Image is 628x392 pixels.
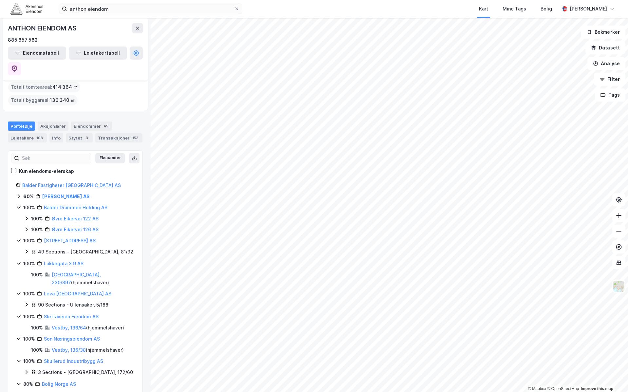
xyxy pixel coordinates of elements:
div: Leietakere [8,133,47,142]
a: Øvre Eikervei 126 AS [52,227,99,232]
a: OpenStreetMap [547,386,579,391]
div: 100% [31,226,43,233]
button: Analyse [587,57,625,70]
a: Vestby, 136/64 [52,325,86,330]
span: 414 364 ㎡ [52,83,78,91]
div: Eiendommer [71,121,112,131]
div: 153 [131,135,140,141]
button: Eiendomstabell [8,47,66,60]
div: Info [49,133,63,142]
a: Bolig Norge AS [42,381,76,387]
div: 885 857 582 [8,36,38,44]
div: 90 Sections - Ullensaker, 5/188 [38,301,108,309]
a: [GEOGRAPHIC_DATA], 230/397 [52,272,101,285]
div: 49 Sections - [GEOGRAPHIC_DATA], 81/92 [38,248,133,256]
a: Mapbox [528,386,546,391]
div: 60% [23,193,33,200]
a: [PERSON_NAME] AS [42,194,90,199]
div: 100% [23,357,35,365]
div: 100% [31,215,43,223]
div: ( hjemmelshaver ) [52,271,135,287]
div: ANTHON EIENDOM AS [8,23,78,33]
div: Mine Tags [503,5,526,13]
button: Filter [594,73,625,86]
img: Z [613,280,625,292]
div: Transaksjoner [95,133,142,142]
div: 3 [83,135,90,141]
div: 100% [31,324,43,332]
div: [PERSON_NAME] [570,5,607,13]
a: Lakkegata 3 9 AS [44,261,83,266]
div: 100% [23,237,35,245]
div: 100% [23,204,35,212]
iframe: Chat Widget [595,361,628,392]
div: 80% [23,380,33,388]
button: Leietakertabell [69,47,127,60]
div: Totalt tomteareal : [8,82,80,92]
div: Kart [479,5,488,13]
div: ( hjemmelshaver ) [52,346,124,354]
div: Bolig [541,5,552,13]
a: Leva [GEOGRAPHIC_DATA] AS [44,291,111,296]
div: Aksjonærer [38,121,68,131]
input: Søk på adresse, matrikkel, gårdeiere, leietakere eller personer [67,4,234,14]
a: Øvre Eikervei 122 AS [52,216,99,221]
div: 100% [23,313,35,321]
div: 45 [102,123,110,129]
button: Datasett [585,41,625,54]
div: 100% [31,346,43,354]
a: Son Næringseiendom AS [44,336,100,342]
img: akershus-eiendom-logo.9091f326c980b4bce74ccdd9f866810c.svg [10,3,43,14]
a: Balder Fastigheter [GEOGRAPHIC_DATA] AS [22,182,121,188]
button: Bokmerker [581,26,625,39]
div: 100% [23,335,35,343]
div: Styret [66,133,93,142]
a: Skullerud Industribygg AS [44,358,103,364]
input: Søk [19,153,91,163]
div: 3 Sections - [GEOGRAPHIC_DATA], 172/60 [38,368,133,376]
span: 136 340 ㎡ [50,96,75,104]
div: 108 [35,135,44,141]
div: Kun eiendoms-eierskap [19,167,74,175]
button: Tags [595,88,625,102]
a: Vestby, 136/38 [52,347,86,353]
a: Balder Drammen Holding AS [44,205,107,210]
div: 100% [31,271,43,279]
div: Totalt byggareal : [8,95,78,105]
div: Portefølje [8,121,35,131]
a: Slettaveien Eiendom AS [44,314,99,319]
button: Ekspander [95,153,125,163]
a: [STREET_ADDRESS] AS [44,238,96,243]
div: 100% [23,290,35,298]
div: 100% [23,260,35,268]
a: Improve this map [581,386,613,391]
div: Kontrollprogram for chat [595,361,628,392]
div: ( hjemmelshaver ) [52,324,124,332]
